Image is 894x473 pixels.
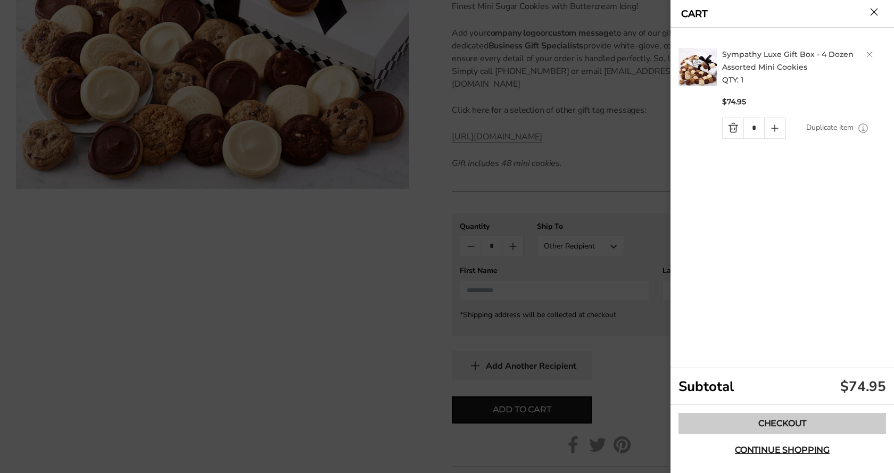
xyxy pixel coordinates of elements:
[678,48,717,86] img: C. Krueger's. image
[722,49,854,72] a: Sympathy Luxe Gift Box - 4 Dozen Assorted Mini Cookies
[678,413,886,434] a: Checkout
[840,377,886,396] div: $74.95
[866,51,873,57] a: Delete product
[806,122,854,134] a: Duplicate item
[9,433,110,464] iframe: Sign Up via Text for Offers
[681,9,708,19] a: CART
[722,48,889,86] h2: QTY: 1
[678,439,886,461] button: Continue shopping
[735,446,830,454] span: Continue shopping
[743,118,764,138] input: Quantity Input
[870,8,878,16] button: Close cart
[723,118,743,138] a: Quantity minus button
[765,118,785,138] a: Quantity plus button
[722,97,746,107] span: $74.95
[670,368,894,405] div: Subtotal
